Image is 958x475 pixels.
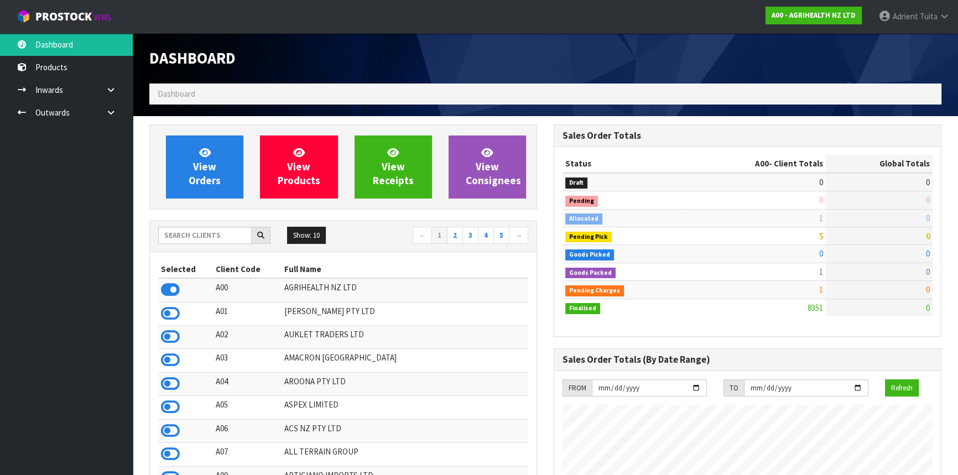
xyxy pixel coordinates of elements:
[766,7,862,24] a: A00 - AGRIHEALTH NZ LTD
[213,260,282,278] th: Client Code
[926,284,930,295] span: 0
[282,326,528,349] td: AUKLET TRADERS LTD
[563,155,685,173] th: Status
[819,195,823,205] span: 0
[287,227,326,244] button: Show: 10
[920,11,938,22] span: Tuita
[565,213,602,225] span: Allocated
[926,231,930,241] span: 0
[447,227,463,244] a: 2
[819,284,823,295] span: 1
[213,302,282,325] td: A01
[462,227,478,244] a: 3
[213,349,282,372] td: A03
[149,48,236,68] span: Dashboard
[158,260,213,278] th: Selected
[213,419,282,442] td: A06
[926,195,930,205] span: 0
[282,396,528,419] td: ASPEX LIMITED
[819,248,823,259] span: 0
[282,349,528,372] td: AMACRON [GEOGRAPHIC_DATA]
[509,227,528,244] a: →
[431,227,447,244] a: 1
[926,248,930,259] span: 0
[466,146,521,187] span: View Consignees
[755,158,769,169] span: A00
[826,155,933,173] th: Global Totals
[772,11,856,20] strong: A00 - AGRIHEALTH NZ LTD
[926,302,930,313] span: 0
[563,354,933,365] h3: Sales Order Totals (By Date Range)
[819,267,823,277] span: 1
[819,213,823,223] span: 1
[893,11,918,22] span: Adrient
[352,227,529,246] nav: Page navigation
[926,213,930,223] span: 0
[449,135,526,199] a: ViewConsignees
[808,302,823,313] span: 8351
[189,146,221,187] span: View Orders
[723,379,744,397] div: TO
[17,9,30,23] img: cube-alt.png
[565,232,612,243] span: Pending Pick
[565,178,587,189] span: Draft
[565,196,598,207] span: Pending
[563,131,933,141] h3: Sales Order Totals
[282,443,528,466] td: ALL TERRAIN GROUP
[819,177,823,187] span: 0
[282,419,528,442] td: ACS NZ PTY LTD
[260,135,337,199] a: ViewProducts
[565,285,624,296] span: Pending Charges
[563,379,592,397] div: FROM
[158,227,252,244] input: Search clients
[478,227,494,244] a: 4
[565,303,600,314] span: Finalised
[213,372,282,395] td: A04
[565,268,616,279] span: Goods Packed
[158,88,195,99] span: Dashboard
[819,231,823,241] span: 5
[166,135,243,199] a: ViewOrders
[373,146,414,187] span: View Receipts
[413,227,432,244] a: ←
[213,443,282,466] td: A07
[926,267,930,277] span: 0
[926,177,930,187] span: 0
[35,9,92,24] span: ProStock
[282,278,528,302] td: AGRIHEALTH NZ LTD
[355,135,432,199] a: ViewReceipts
[493,227,509,244] a: 5
[213,278,282,302] td: A00
[565,249,614,260] span: Goods Picked
[282,372,528,395] td: AROONA PTY LTD
[282,260,528,278] th: Full Name
[885,379,919,397] button: Refresh
[282,302,528,325] td: [PERSON_NAME] PTY LTD
[94,12,111,23] small: WMS
[685,155,826,173] th: - Client Totals
[213,326,282,349] td: A02
[213,396,282,419] td: A05
[278,146,320,187] span: View Products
